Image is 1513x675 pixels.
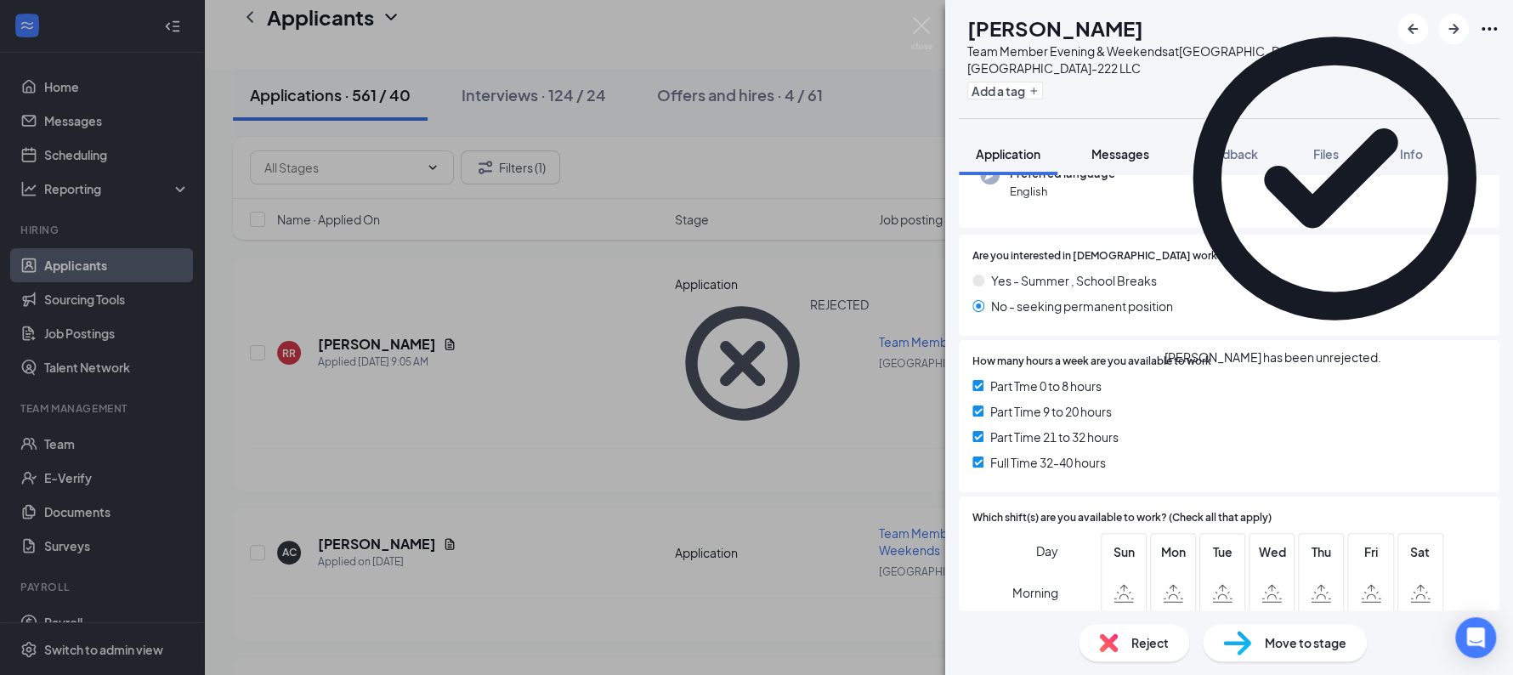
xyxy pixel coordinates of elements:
[1028,86,1039,96] svg: Plus
[976,146,1040,162] span: Application
[1164,9,1504,349] svg: CheckmarkCircle
[1405,542,1436,561] span: Sat
[1131,633,1169,652] span: Reject
[967,43,1389,77] div: Team Member Evening & Weekends at [GEOGRAPHIC_DATA] [GEOGRAPHIC_DATA]-222 LLC
[1164,349,1381,366] div: [PERSON_NAME] has been unrejected.
[1108,542,1139,561] span: Sun
[1012,577,1058,608] span: Morning
[972,248,1223,264] span: Are you interested in [DEMOGRAPHIC_DATA] work?
[990,428,1119,446] span: Part Time 21 to 32 hours
[972,510,1272,526] span: Which shift(s) are you available to work? (Check all that apply)
[967,82,1043,99] button: PlusAdd a tag
[1455,617,1496,658] div: Open Intercom Messenger
[991,271,1157,290] span: Yes - Summer , School Breaks
[990,377,1102,395] span: Part Tme 0 to 8 hours
[1265,633,1346,652] span: Move to stage
[967,14,1143,43] h1: [PERSON_NAME]
[1207,542,1238,561] span: Tue
[1356,542,1386,561] span: Fri
[1091,146,1149,162] span: Messages
[1010,183,1115,200] span: English
[1036,542,1058,560] span: Day
[990,402,1112,421] span: Part Time 9 to 20 hours
[972,354,1211,370] span: How many hours a week are you available to work
[1256,542,1287,561] span: Wed
[990,453,1106,472] span: Full Time 32-40 hours
[1158,542,1188,561] span: Mon
[991,297,1173,315] span: No - seeking permanent position
[1306,542,1336,561] span: Thu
